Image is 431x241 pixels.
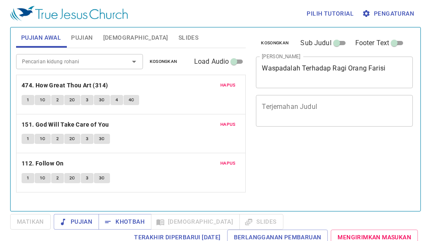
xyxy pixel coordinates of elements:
[22,173,34,183] button: 1
[40,135,46,143] span: 1C
[300,38,331,48] span: Sub Judul
[94,134,110,144] button: 3C
[51,173,64,183] button: 2
[124,95,140,105] button: 4C
[69,135,75,143] span: 2C
[35,95,51,105] button: 1C
[35,173,51,183] button: 1C
[64,134,80,144] button: 2C
[105,217,145,227] span: Khotbah
[22,95,34,105] button: 1
[99,135,105,143] span: 3C
[145,57,182,67] button: Kosongkan
[27,174,29,182] span: 1
[99,174,105,182] span: 3C
[94,95,110,105] button: 3C
[110,95,123,105] button: 4
[360,6,417,22] button: Pengaturan
[51,95,64,105] button: 2
[54,214,99,230] button: Pujian
[220,160,236,167] span: Hapus
[261,39,288,47] span: Kosongkan
[94,173,110,183] button: 3C
[22,158,65,169] button: 112. Follow On
[60,217,92,227] span: Pujian
[69,174,75,182] span: 2C
[99,214,151,230] button: Khotbah
[35,134,51,144] button: 1C
[215,158,241,168] button: Hapus
[220,81,236,89] span: Hapus
[303,6,357,22] button: Pilih tutorial
[307,8,354,19] span: Pilih tutorial
[256,38,294,48] button: Kosongkan
[21,32,61,43] span: Pujian Awal
[178,32,198,43] span: Slides
[22,119,109,130] b: 151. God Will Take Care of You
[81,134,93,144] button: 3
[40,96,46,104] span: 1C
[115,96,118,104] span: 4
[22,119,110,130] button: 151. God Will Take Care of You
[86,174,88,182] span: 3
[22,80,110,91] button: 474. How Great Thou Art (314)
[27,96,29,104] span: 1
[215,119,241,130] button: Hapus
[64,95,80,105] button: 2C
[215,80,241,90] button: Hapus
[364,8,414,19] span: Pengaturan
[253,135,382,208] iframe: from-child
[86,135,88,143] span: 3
[27,135,29,143] span: 1
[150,58,177,65] span: Kosongkan
[69,96,75,104] span: 2C
[51,134,64,144] button: 2
[56,135,59,143] span: 2
[81,95,93,105] button: 3
[22,158,64,169] b: 112. Follow On
[128,56,140,68] button: Open
[86,96,88,104] span: 3
[56,174,59,182] span: 2
[40,174,46,182] span: 1C
[71,32,93,43] span: Pujian
[10,6,128,21] img: True Jesus Church
[56,96,59,104] span: 2
[22,80,108,91] b: 474. How Great Thou Art (314)
[81,173,93,183] button: 3
[64,173,80,183] button: 2C
[355,38,390,48] span: Footer Text
[22,134,34,144] button: 1
[103,32,168,43] span: [DEMOGRAPHIC_DATA]
[220,121,236,128] span: Hapus
[262,64,407,80] textarea: Waspadalah Terhadap Ragi Orang Farisi
[194,57,229,67] span: Load Audio
[99,96,105,104] span: 3C
[129,96,135,104] span: 4C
